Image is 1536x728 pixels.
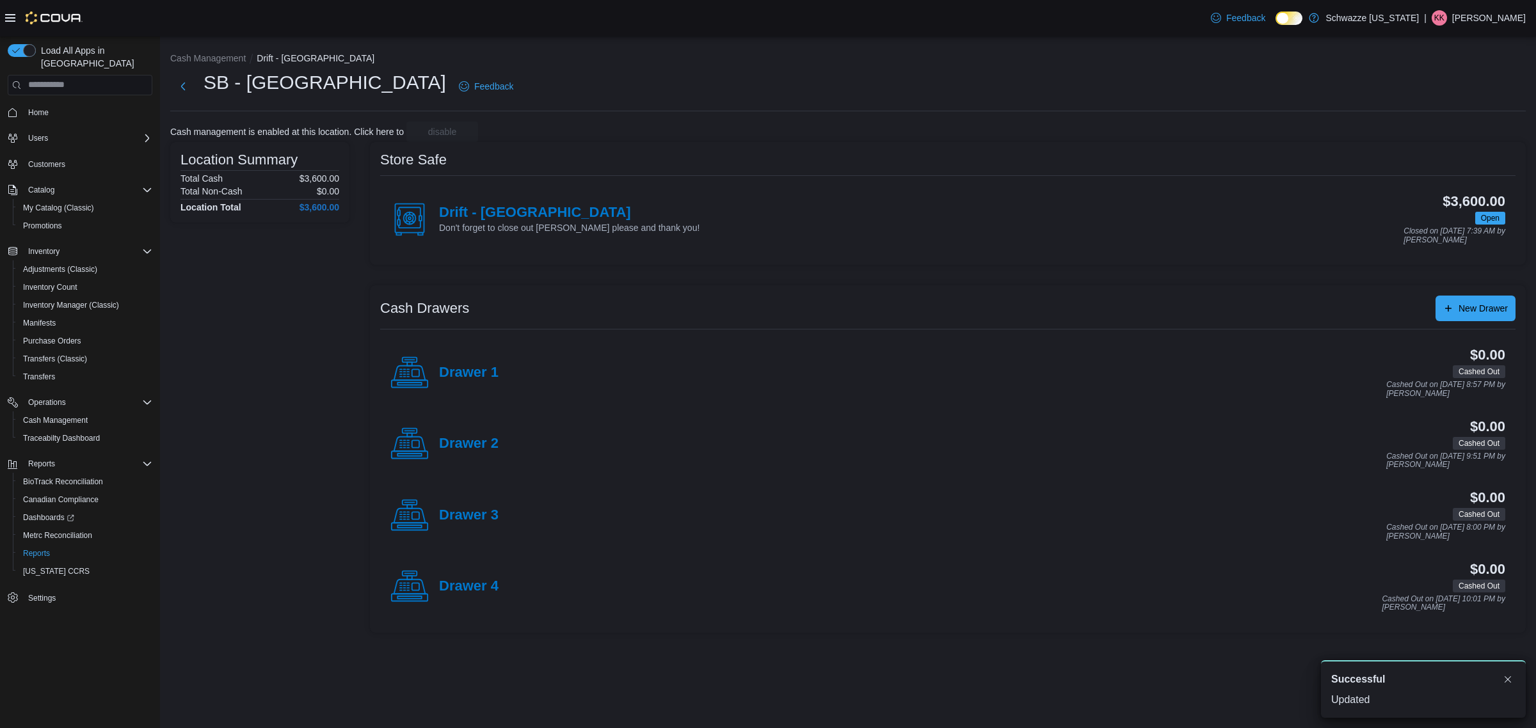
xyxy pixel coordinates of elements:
span: Promotions [18,218,152,233]
span: Dark Mode [1276,25,1276,26]
a: Adjustments (Classic) [18,262,102,277]
span: Metrc Reconciliation [18,528,152,543]
button: Inventory [3,242,157,260]
span: Metrc Reconciliation [23,530,92,541]
a: Customers [23,157,70,172]
span: Reports [23,456,152,471]
span: Feedback [1226,12,1265,24]
p: $0.00 [317,186,339,196]
a: Inventory Manager (Classic) [18,297,124,313]
a: My Catalog (Classic) [18,200,99,216]
span: Inventory Manager (Classic) [18,297,152,313]
button: [US_STATE] CCRS [13,562,157,580]
span: Reports [18,546,152,561]
img: Cova [26,12,83,24]
span: Manifests [23,318,56,328]
span: Manifests [18,315,152,331]
h3: $0.00 [1470,562,1505,577]
button: Drift - [GEOGRAPHIC_DATA] [257,53,374,63]
span: Transfers [23,372,55,382]
a: [US_STATE] CCRS [18,564,95,579]
span: My Catalog (Classic) [18,200,152,216]
div: Kyle Krueger [1432,10,1447,26]
span: Open [1475,212,1505,225]
input: Dark Mode [1276,12,1302,25]
button: Settings [3,588,157,606]
button: Operations [23,395,71,410]
button: Users [23,131,53,146]
button: Customers [3,155,157,173]
span: Cashed Out [1459,509,1500,520]
button: New Drawer [1436,296,1516,321]
button: Metrc Reconciliation [13,526,157,544]
button: Home [3,103,157,122]
span: Inventory Manager (Classic) [23,300,119,310]
a: Reports [18,546,55,561]
button: Catalog [3,181,157,199]
a: Transfers [18,369,60,384]
span: Customers [23,156,152,172]
button: Reports [13,544,157,562]
nav: Complex example [8,98,152,640]
button: Next [170,74,196,99]
h1: SB - [GEOGRAPHIC_DATA] [204,70,446,95]
a: Feedback [1206,5,1270,31]
span: Adjustments (Classic) [23,264,97,274]
span: Dashboards [18,510,152,525]
button: Cash Management [170,53,246,63]
button: Reports [3,455,157,473]
span: Reports [23,548,50,558]
span: Transfers [18,369,152,384]
button: Adjustments (Classic) [13,260,157,278]
p: Closed on [DATE] 7:39 AM by [PERSON_NAME] [1404,227,1505,244]
h3: Cash Drawers [380,301,469,316]
button: Operations [3,393,157,411]
button: BioTrack Reconciliation [13,473,157,491]
span: Reports [28,459,55,469]
span: Home [28,107,49,118]
span: Transfers (Classic) [18,351,152,367]
p: Cashed Out on [DATE] 9:51 PM by [PERSON_NAME] [1386,452,1505,470]
h6: Total Cash [180,173,223,184]
button: Inventory Count [13,278,157,296]
span: Cash Management [18,413,152,428]
span: Users [28,133,48,143]
span: Operations [23,395,152,410]
button: Transfers [13,368,157,386]
p: | [1424,10,1427,26]
span: Inventory [23,244,152,259]
span: Feedback [474,80,513,93]
span: Cashed Out [1459,366,1500,377]
span: Inventory Count [23,282,77,292]
button: Transfers (Classic) [13,350,157,368]
p: Don't forget to close out [PERSON_NAME] please and thank you! [439,221,700,234]
h3: $0.00 [1470,419,1505,434]
span: Customers [28,159,65,170]
h4: Drawer 1 [439,365,499,381]
button: Dismiss toast [1500,672,1516,687]
a: Purchase Orders [18,333,86,349]
button: Users [3,129,157,147]
button: Inventory Manager (Classic) [13,296,157,314]
span: Home [23,104,152,120]
h4: Drawer 3 [439,507,499,524]
span: Catalog [28,185,54,195]
span: Washington CCRS [18,564,152,579]
span: Inventory Count [18,280,152,295]
span: BioTrack Reconciliation [23,477,103,487]
a: Settings [23,590,61,606]
h4: Drawer 4 [439,578,499,595]
span: Traceabilty Dashboard [18,431,152,446]
h4: $3,600.00 [300,202,339,212]
a: Transfers (Classic) [18,351,92,367]
span: Settings [23,589,152,605]
button: Canadian Compliance [13,491,157,509]
a: Canadian Compliance [18,492,104,507]
button: Inventory [23,244,65,259]
a: Home [23,105,54,120]
div: Notification [1331,672,1516,687]
span: [US_STATE] CCRS [23,566,90,576]
span: Cashed Out [1453,365,1505,378]
a: Inventory Count [18,280,83,295]
button: Catalog [23,182,60,198]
